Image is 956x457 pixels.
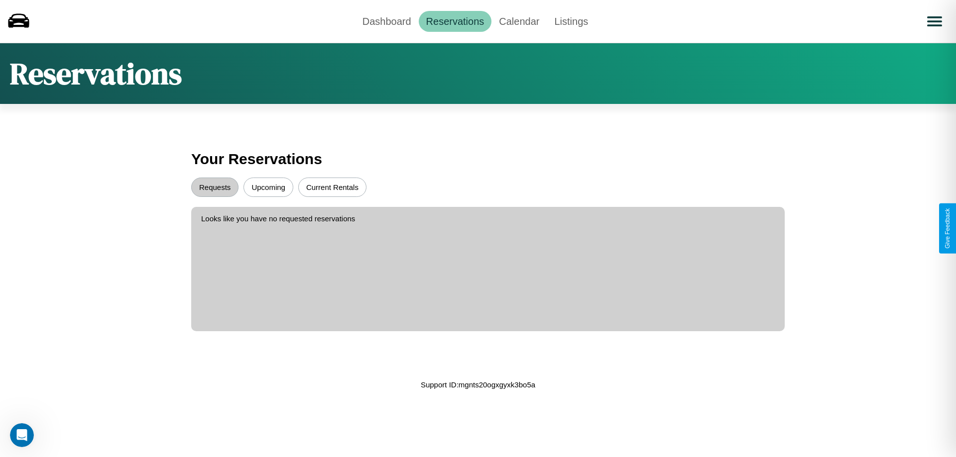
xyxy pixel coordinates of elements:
[419,11,492,32] a: Reservations
[10,423,34,447] iframe: Intercom live chat
[10,53,182,94] h1: Reservations
[355,11,419,32] a: Dashboard
[421,378,535,391] p: Support ID: mgnts20ogxgyxk3bo5a
[243,178,293,197] button: Upcoming
[298,178,366,197] button: Current Rentals
[191,146,765,173] h3: Your Reservations
[491,11,547,32] a: Calendar
[191,178,239,197] button: Requests
[547,11,596,32] a: Listings
[201,212,775,225] p: Looks like you have no requested reservations
[921,7,949,35] button: Open menu
[944,208,951,249] div: Give Feedback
